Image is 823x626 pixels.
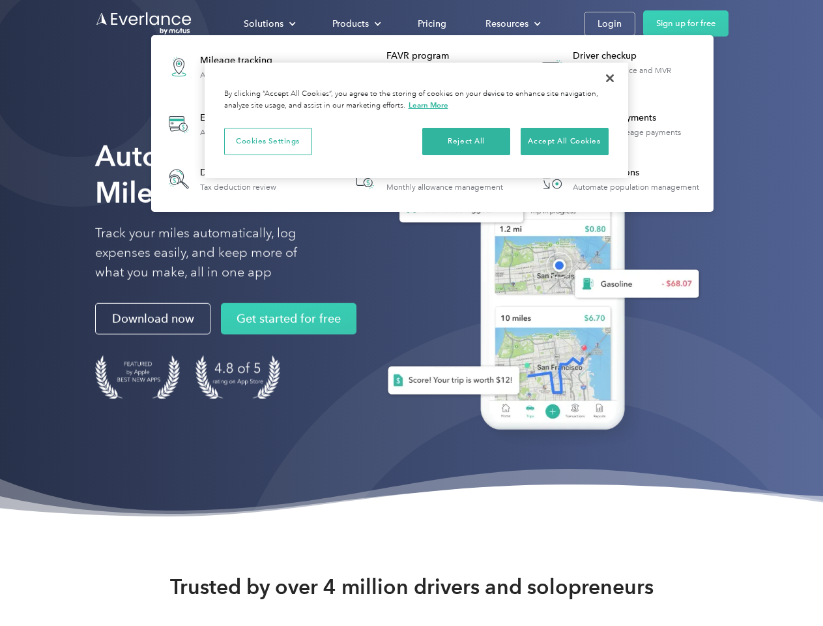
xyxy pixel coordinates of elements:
[573,50,706,63] div: Driver checkup
[319,12,392,35] div: Products
[332,16,369,32] div: Products
[231,12,306,35] div: Solutions
[418,16,446,32] div: Pricing
[158,43,291,91] a: Mileage trackingAutomatic mileage logs
[573,166,699,179] div: HR Integrations
[224,89,609,112] div: By clicking “Accept All Cookies”, you agree to the storing of cookies on your device to enhance s...
[584,12,635,36] a: Login
[200,70,285,80] div: Automatic mileage logs
[158,158,283,200] a: Deduction finderTax deduction review
[205,63,628,178] div: Privacy
[344,158,510,200] a: Accountable planMonthly allowance management
[643,10,729,37] a: Sign up for free
[422,128,510,155] button: Reject All
[472,12,551,35] div: Resources
[200,183,276,192] div: Tax deduction review
[195,355,280,399] img: 4.9 out of 5 stars on the app store
[386,183,503,192] div: Monthly allowance management
[205,63,628,178] div: Cookie banner
[409,100,448,110] a: More information about your privacy, opens in a new tab
[596,64,624,93] button: Close
[573,66,706,84] div: License, insurance and MVR verification
[598,16,622,32] div: Login
[200,166,276,179] div: Deduction finder
[521,128,609,155] button: Accept All Cookies
[367,124,710,449] img: Everlance, mileage tracker app, expense tracking app
[221,303,356,335] a: Get started for free
[485,16,528,32] div: Resources
[530,43,707,91] a: Driver checkupLicense, insurance and MVR verification
[224,128,312,155] button: Cookies Settings
[200,54,285,67] div: Mileage tracking
[95,303,210,335] a: Download now
[200,128,294,137] div: Automatic transaction logs
[200,112,294,125] div: Expense tracking
[386,50,520,63] div: FAVR program
[344,43,521,91] a: FAVR programFixed & Variable Rate reimbursement design & management
[405,12,459,35] a: Pricing
[95,355,180,399] img: Badge for Featured by Apple Best New Apps
[573,183,699,192] div: Automate population management
[158,100,300,148] a: Expense trackingAutomatic transaction logs
[151,35,714,212] nav: Products
[95,224,328,282] p: Track your miles automatically, log expenses easily, and keep more of what you make, all in one app
[244,16,283,32] div: Solutions
[530,158,706,200] a: HR IntegrationsAutomate population management
[170,574,654,600] strong: Trusted by over 4 million drivers and solopreneurs
[95,11,193,36] a: Go to homepage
